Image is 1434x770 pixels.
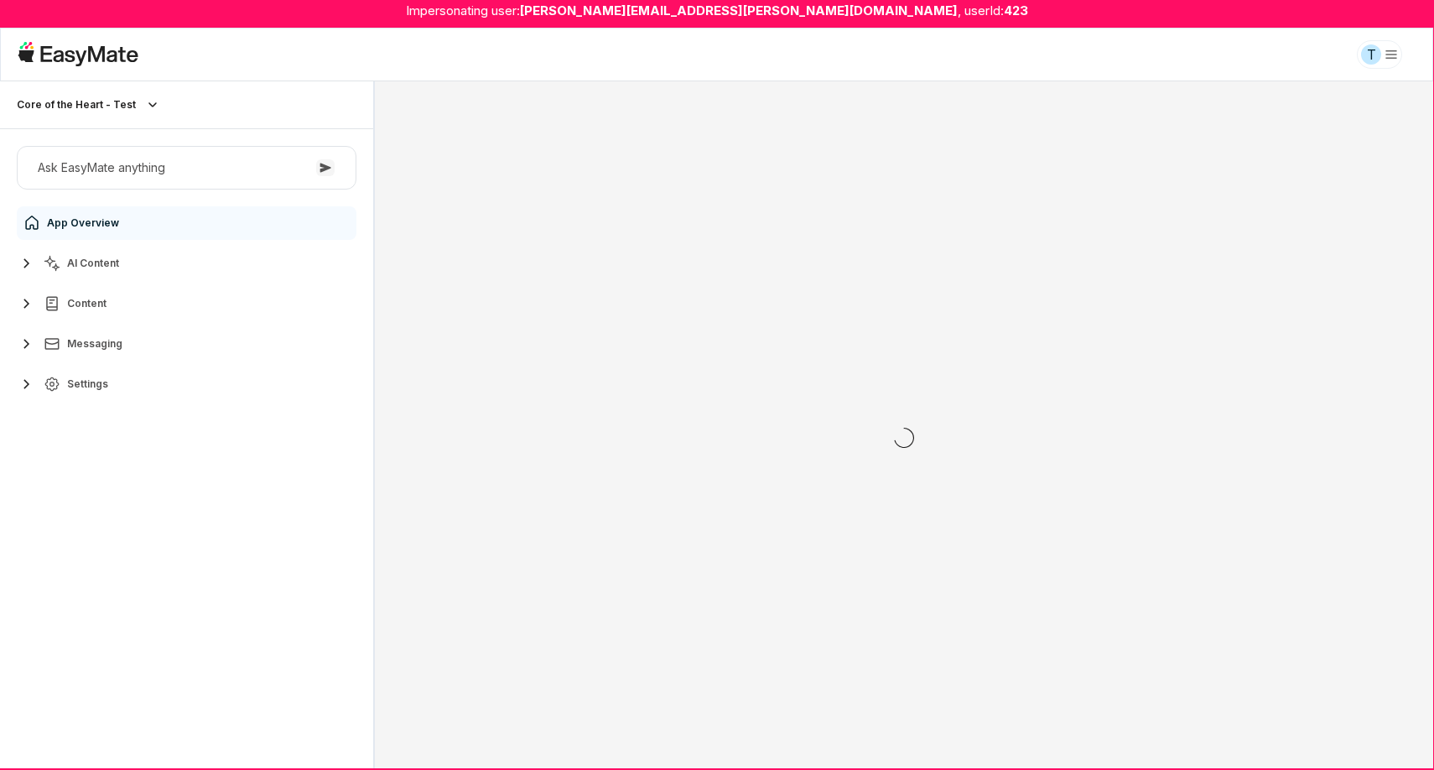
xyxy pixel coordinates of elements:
[47,216,119,230] span: App Overview
[67,297,107,310] span: Content
[17,287,356,320] button: Content
[520,2,958,21] strong: [PERSON_NAME][EMAIL_ADDRESS][PERSON_NAME][DOMAIN_NAME]
[1004,2,1028,21] strong: 423
[67,337,122,351] span: Messaging
[17,327,356,361] button: Messaging
[17,206,356,240] a: App Overview
[67,257,119,270] span: AI Content
[17,146,356,190] button: Ask EasyMate anything
[67,377,108,391] span: Settings
[17,247,356,280] button: AI Content
[17,98,136,112] p: Core of the Heart - Test
[1361,44,1381,65] div: T
[17,95,163,115] button: Core of the Heart - Test
[17,367,356,401] button: Settings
